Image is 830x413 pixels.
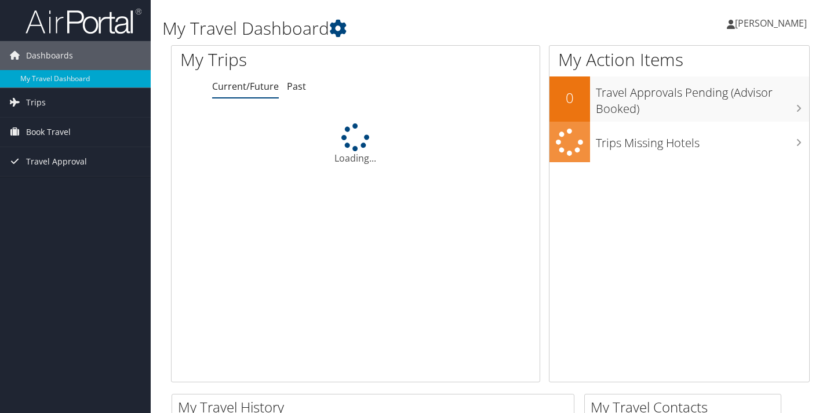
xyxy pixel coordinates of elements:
h1: My Trips [180,47,377,72]
h3: Travel Approvals Pending (Advisor Booked) [596,79,809,117]
h2: 0 [549,88,590,108]
a: [PERSON_NAME] [727,6,818,41]
span: Dashboards [26,41,73,70]
span: Trips [26,88,46,117]
div: Loading... [172,123,540,165]
span: Book Travel [26,118,71,147]
h3: Trips Missing Hotels [596,129,809,151]
span: Travel Approval [26,147,87,176]
span: [PERSON_NAME] [735,17,807,30]
h1: My Action Items [549,47,809,72]
a: 0Travel Approvals Pending (Advisor Booked) [549,76,809,121]
img: airportal-logo.png [26,8,141,35]
a: Past [287,80,306,93]
a: Trips Missing Hotels [549,122,809,163]
h1: My Travel Dashboard [162,16,600,41]
a: Current/Future [212,80,279,93]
